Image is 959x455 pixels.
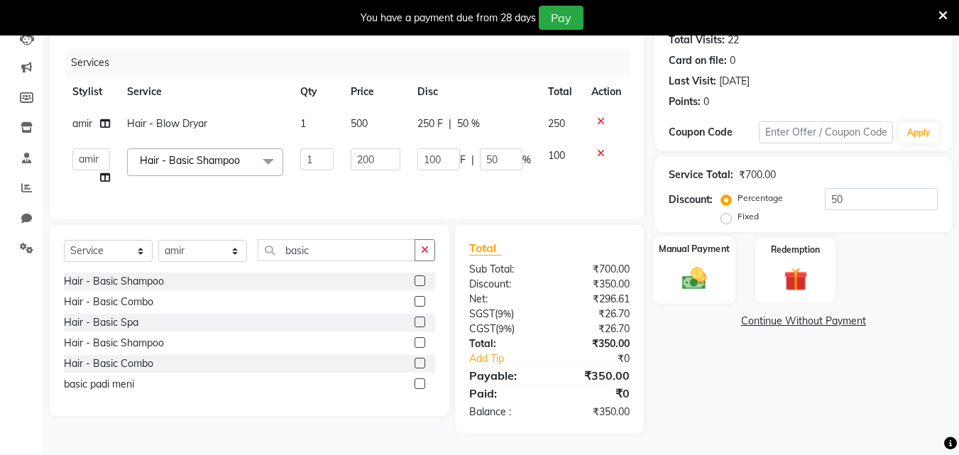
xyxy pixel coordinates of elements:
[759,121,893,143] input: Enter Offer / Coupon Code
[459,385,549,402] div: Paid:
[549,336,640,351] div: ₹350.00
[771,243,820,256] label: Redemption
[549,277,640,292] div: ₹350.00
[417,116,443,131] span: 250 F
[657,314,949,329] a: Continue Without Payment
[459,262,549,277] div: Sub Total:
[539,76,583,108] th: Total
[64,315,138,330] div: Hair - Basic Spa
[669,53,727,68] div: Card on file:
[471,153,474,168] span: |
[730,53,735,68] div: 0
[739,168,776,182] div: ₹700.00
[522,153,531,168] span: %
[469,322,495,335] span: CGST
[459,307,549,322] div: ( )
[292,76,343,108] th: Qty
[72,117,92,130] span: amir
[548,149,565,162] span: 100
[549,322,640,336] div: ₹26.70
[777,265,815,294] img: _gift.svg
[459,351,564,366] a: Add Tip
[549,385,640,402] div: ₹0
[669,168,733,182] div: Service Total:
[361,11,536,26] div: You have a payment due from 28 days
[64,76,119,108] th: Stylist
[498,308,511,319] span: 9%
[469,307,495,320] span: SGST
[738,210,759,223] label: Fixed
[659,242,730,256] label: Manual Payment
[459,292,549,307] div: Net:
[351,117,368,130] span: 500
[449,116,451,131] span: |
[64,377,134,392] div: basic padi meni
[459,322,549,336] div: ( )
[64,274,164,289] div: Hair - Basic Shampoo
[583,76,630,108] th: Action
[565,351,641,366] div: ₹0
[460,153,466,168] span: F
[65,50,640,76] div: Services
[548,117,565,130] span: 250
[674,264,714,292] img: _cash.svg
[899,122,939,143] button: Apply
[669,74,716,89] div: Last Visit:
[457,116,480,131] span: 50 %
[703,94,709,109] div: 0
[459,277,549,292] div: Discount:
[728,33,739,48] div: 22
[549,262,640,277] div: ₹700.00
[258,239,415,261] input: Search or Scan
[409,76,539,108] th: Disc
[549,367,640,384] div: ₹350.00
[300,117,306,130] span: 1
[669,192,713,207] div: Discount:
[549,292,640,307] div: ₹296.61
[669,33,725,48] div: Total Visits:
[127,117,207,130] span: Hair - Blow Dryar
[119,76,292,108] th: Service
[498,323,512,334] span: 9%
[64,356,153,371] div: Hair - Basic Combo
[459,405,549,420] div: Balance :
[240,154,246,167] a: x
[140,154,240,167] span: Hair - Basic Shampoo
[738,192,783,204] label: Percentage
[549,405,640,420] div: ₹350.00
[539,6,583,30] button: Pay
[459,336,549,351] div: Total:
[669,94,701,109] div: Points:
[64,295,153,309] div: Hair - Basic Combo
[342,76,408,108] th: Price
[719,74,750,89] div: [DATE]
[469,241,502,256] span: Total
[459,367,549,384] div: Payable:
[549,307,640,322] div: ₹26.70
[64,336,164,351] div: Hair - Basic Shampoo
[669,125,758,140] div: Coupon Code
